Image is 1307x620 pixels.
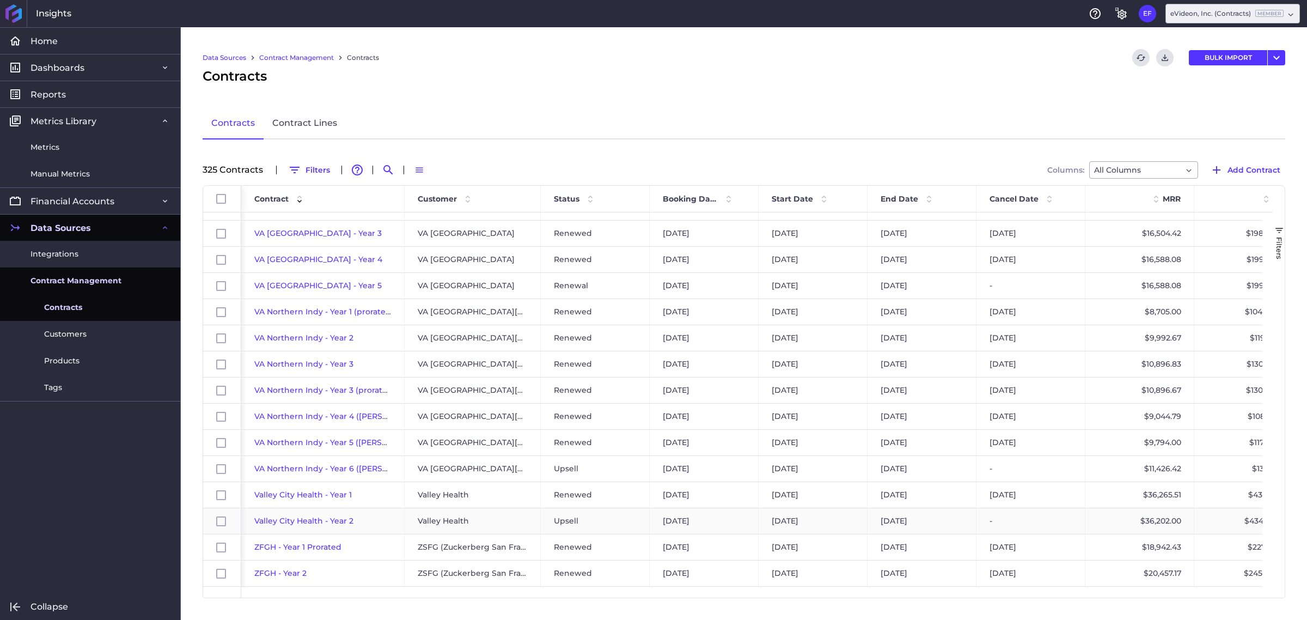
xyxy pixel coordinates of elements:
[30,248,78,260] span: Integrations
[759,430,868,455] div: [DATE]
[650,534,759,560] div: [DATE]
[254,333,353,343] a: VA Northern Indy - Year 2
[254,194,289,204] span: Contract
[283,161,335,179] button: Filters
[868,299,976,325] div: [DATE]
[203,273,241,299] div: Press SPACE to select this row.
[1086,5,1104,22] button: Help
[30,142,59,153] span: Metrics
[418,404,528,429] span: VA [GEOGRAPHIC_DATA][US_STATE]
[1085,587,1194,612] div: $20,744.67
[203,430,241,456] div: Press SPACE to select this row.
[541,561,650,586] div: Renewed
[541,404,650,429] div: Renewed
[541,378,650,403] div: Renewed
[976,299,1085,325] div: [DATE]
[254,490,352,500] a: Valley City Health - Year 1
[254,307,394,317] a: VA Northern Indy - Year 1 (prorated)
[868,456,976,482] div: [DATE]
[203,108,264,139] a: Contracts
[203,534,241,561] div: Press SPACE to select this row.
[1194,534,1303,560] div: $227,309.14
[650,351,759,377] div: [DATE]
[418,457,528,481] span: VA [GEOGRAPHIC_DATA][US_STATE]
[1194,404,1303,429] div: $108,537.50
[418,326,528,350] span: VA [GEOGRAPHIC_DATA][US_STATE]
[1268,50,1285,65] button: User Menu
[418,352,528,376] span: VA [GEOGRAPHIC_DATA][US_STATE]
[1165,4,1300,23] div: Dropdown select
[1085,456,1194,482] div: $11,426.42
[759,299,868,325] div: [DATE]
[759,404,868,429] div: [DATE]
[976,482,1085,508] div: [DATE]
[1194,247,1303,272] div: $199,057.00
[30,275,121,287] span: Contract Management
[254,254,382,264] span: VA [GEOGRAPHIC_DATA] - Year 4
[541,430,650,455] div: Renewed
[976,430,1085,455] div: [DATE]
[254,359,353,369] a: VA Northern Indy - Year 3
[1085,378,1194,403] div: $10,896.67
[254,568,307,578] a: ZFGH - Year 2
[418,300,528,324] span: VA [GEOGRAPHIC_DATA][US_STATE]
[1085,508,1194,534] div: $36,202.00
[1047,166,1084,174] span: Columns:
[868,508,976,534] div: [DATE]
[1194,456,1303,482] div: $137,117.00
[976,508,1085,534] div: -
[1194,561,1303,586] div: $245,486.00
[1085,561,1194,586] div: $20,457.17
[759,221,868,246] div: [DATE]
[1205,161,1285,179] button: Add Contract
[254,437,427,447] a: VA Northern Indy - Year 5 ([PERSON_NAME])
[541,587,650,612] div: Renewed
[347,53,379,63] a: Contracts
[1139,5,1156,22] button: User Menu
[541,325,650,351] div: Renewed
[30,116,96,127] span: Metrics Library
[1194,221,1303,246] div: $198,053.00
[759,534,868,560] div: [DATE]
[254,281,382,290] span: VA [GEOGRAPHIC_DATA] - Year 5
[1194,430,1303,455] div: $117,528.00
[254,411,427,421] a: VA Northern Indy - Year 4 ([PERSON_NAME])
[1194,508,1303,534] div: $434,423.98
[650,430,759,455] div: [DATE]
[418,194,457,204] span: Customer
[868,561,976,586] div: [DATE]
[650,404,759,429] div: [DATE]
[30,222,91,234] span: Data Sources
[650,299,759,325] div: [DATE]
[418,430,528,455] span: VA [GEOGRAPHIC_DATA][US_STATE]
[30,196,114,207] span: Financial Accounts
[30,168,90,180] span: Manual Metrics
[30,62,84,74] span: Dashboards
[759,351,868,377] div: [DATE]
[1085,534,1194,560] div: $18,942.43
[1085,482,1194,508] div: $36,265.51
[541,247,650,272] div: Renewed
[759,273,868,299] div: [DATE]
[30,89,66,100] span: Reports
[30,35,58,47] span: Home
[254,385,395,395] span: VA Northern Indy - Year 3 (prorated)
[1085,351,1194,377] div: $10,896.83
[650,587,759,612] div: [DATE]
[650,325,759,351] div: [DATE]
[254,228,382,238] span: VA [GEOGRAPHIC_DATA] - Year 3
[418,509,469,533] span: Valley Health
[254,542,341,552] a: ZFGH - Year 1 Prorated
[203,53,246,63] a: Data Sources
[541,221,650,246] div: Renewed
[44,355,80,367] span: Products
[203,404,241,430] div: Press SPACE to select this row.
[1085,273,1194,299] div: $16,588.08
[380,161,397,179] button: Search by
[759,482,868,508] div: [DATE]
[203,66,267,86] span: Contracts
[1113,5,1130,22] button: General Settings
